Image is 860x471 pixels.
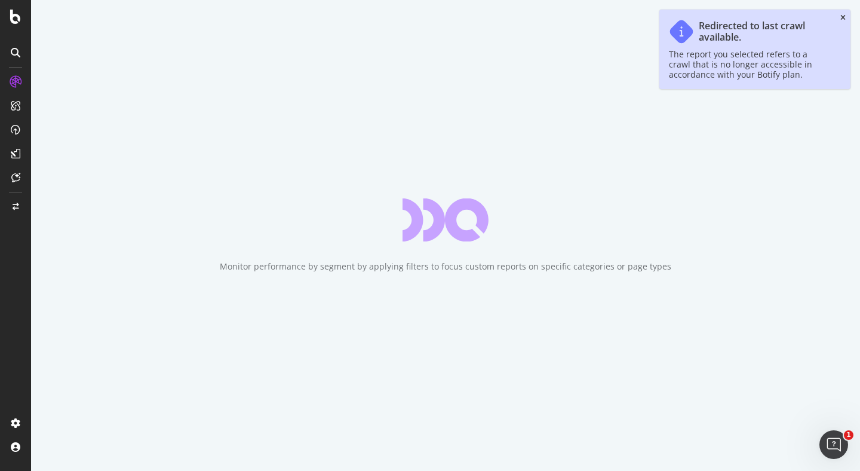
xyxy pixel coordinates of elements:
div: close toast [840,14,846,22]
span: 1 [844,430,853,440]
div: animation [403,198,489,241]
div: Monitor performance by segment by applying filters to focus custom reports on specific categories... [220,261,671,273]
div: The report you selected refers to a crawl that is no longer accessible in accordance with your Bo... [669,49,829,79]
div: Redirected to last crawl available. [699,20,829,43]
iframe: Intercom live chat [819,430,848,459]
